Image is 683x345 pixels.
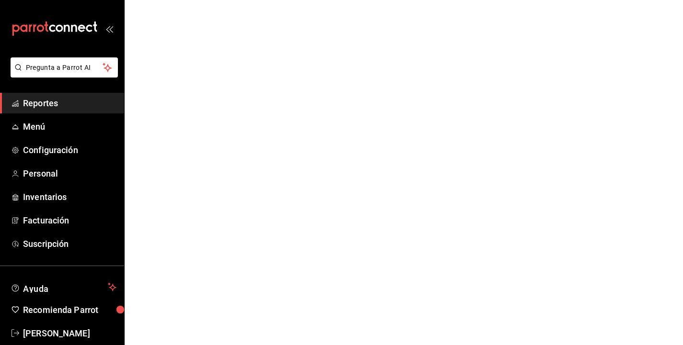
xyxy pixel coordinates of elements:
span: Suscripción [23,237,116,250]
span: Recomienda Parrot [23,303,116,316]
span: Pregunta a Parrot AI [26,63,103,73]
span: Ayuda [23,281,104,293]
span: Reportes [23,97,116,110]
button: open_drawer_menu [105,25,113,33]
span: Facturación [23,214,116,227]
span: Personal [23,167,116,180]
span: Menú [23,120,116,133]
span: Inventarios [23,190,116,203]
button: Pregunta a Parrot AI [11,57,118,78]
span: [PERSON_NAME] [23,327,116,340]
span: Configuración [23,144,116,156]
a: Pregunta a Parrot AI [7,69,118,79]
